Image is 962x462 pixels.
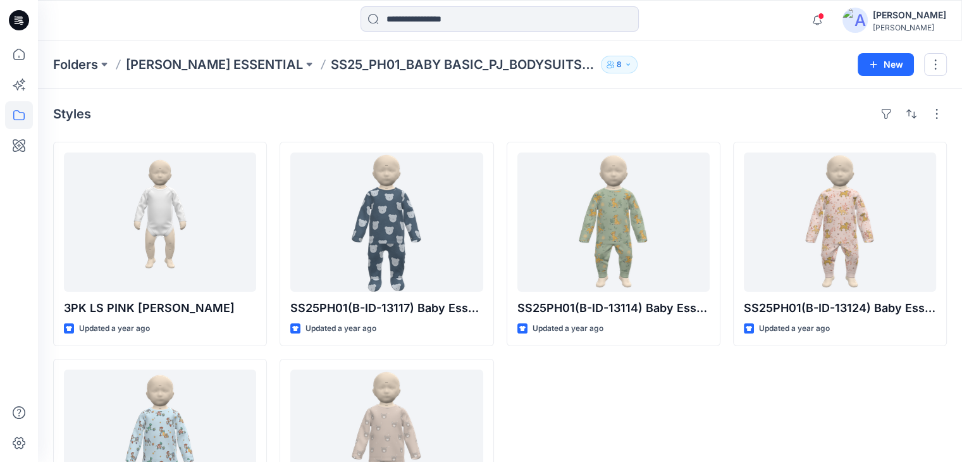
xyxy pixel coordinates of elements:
[744,153,936,292] a: SS25PH01(B-ID-13124) Baby Essential Girls Lion King 2PK PJ
[290,153,483,292] a: SS25PH01(B-ID-13117) Baby Essential Boys 2PK PJ Bear
[305,322,376,335] p: Updated a year ago
[744,299,936,317] p: SS25PH01(B-ID-13124) Baby Essential Girls Lion King 2PK PJ
[53,106,91,122] h4: Styles
[290,299,483,317] p: SS25PH01(B-ID-13117) Baby Essential Boys 2PK PJ Bear
[759,322,830,335] p: Updated a year ago
[617,58,622,72] p: 8
[517,299,710,317] p: SS25PH01(B-ID-13114) Baby Essential Boys Lion King 2PK PJ
[53,56,98,73] a: Folders
[873,8,946,23] div: [PERSON_NAME]
[858,53,914,76] button: New
[64,153,256,292] a: 3PK LS PINK HART BS
[533,322,603,335] p: Updated a year ago
[79,322,150,335] p: Updated a year ago
[331,56,596,73] p: SS25_PH01_BABY BASIC_PJ_BODYSUITS_SLEEPSUITS
[517,153,710,292] a: SS25PH01(B-ID-13114) Baby Essential Boys Lion King 2PK PJ
[126,56,303,73] a: [PERSON_NAME] ESSENTIAL
[64,299,256,317] p: 3PK LS PINK [PERSON_NAME]
[842,8,868,33] img: avatar
[601,56,638,73] button: 8
[873,23,946,32] div: [PERSON_NAME]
